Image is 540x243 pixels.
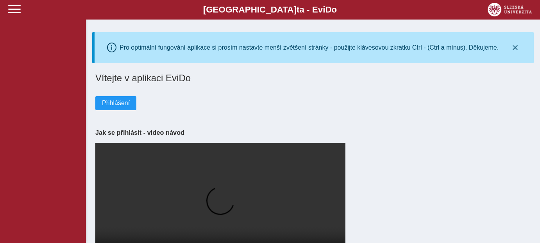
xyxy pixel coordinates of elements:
span: D [325,5,331,14]
h1: Vítejte v aplikaci EviDo [95,73,531,84]
h3: Jak se přihlásit - video návod [95,129,531,136]
button: Přihlášení [95,96,136,110]
span: Přihlášení [102,100,130,107]
b: [GEOGRAPHIC_DATA] a - Evi [23,5,517,15]
span: o [332,5,337,14]
img: logo_web_su.png [488,3,532,16]
div: Pro optimální fungování aplikace si prosím nastavte menší zvětšení stránky - použijte klávesovou ... [120,44,499,51]
span: t [297,5,299,14]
